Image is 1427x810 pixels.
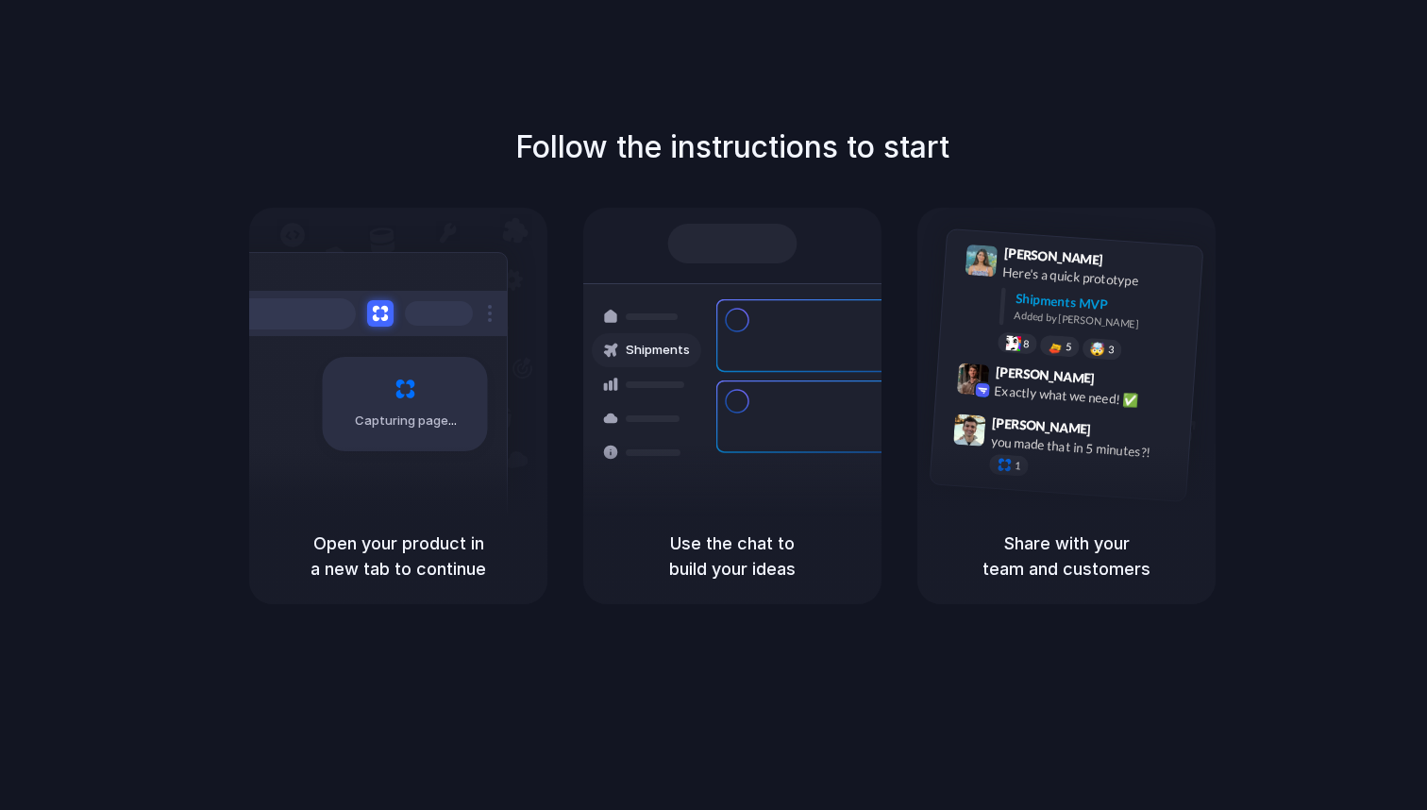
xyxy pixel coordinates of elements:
[606,531,859,582] h5: Use the chat to build your ideas
[1002,262,1191,295] div: Here's a quick prototype
[992,413,1092,440] span: [PERSON_NAME]
[1015,461,1021,471] span: 1
[1015,289,1189,320] div: Shipments MVP
[1097,421,1135,444] span: 9:47 AM
[1090,342,1106,356] div: 🤯
[1108,345,1115,355] span: 3
[1066,342,1072,352] span: 5
[995,362,1095,389] span: [PERSON_NAME]
[990,431,1179,464] div: you made that in 5 minutes?!
[1023,339,1030,349] span: 8
[355,412,460,430] span: Capturing page
[1003,243,1103,270] span: [PERSON_NAME]
[515,125,949,170] h1: Follow the instructions to start
[272,531,525,582] h5: Open your product in a new tab to continue
[994,380,1183,413] div: Exactly what we need! ✅
[940,531,1193,582] h5: Share with your team and customers
[626,341,690,360] span: Shipments
[1100,370,1139,393] span: 9:42 AM
[1109,252,1148,275] span: 9:41 AM
[1014,308,1187,335] div: Added by [PERSON_NAME]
